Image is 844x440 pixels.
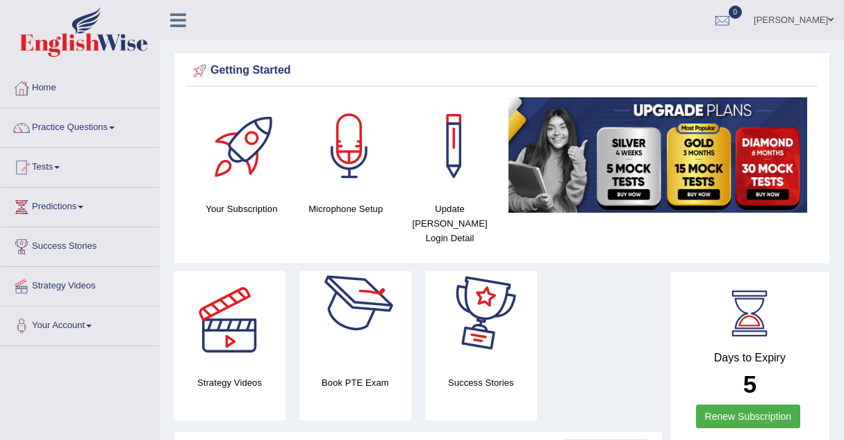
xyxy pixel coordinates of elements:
a: Strategy Videos [1,267,159,302]
h4: Your Subscription [197,202,287,216]
h4: Days to Expiry [686,352,814,364]
a: Renew Subscription [696,405,801,428]
div: Getting Started [190,60,814,81]
a: Home [1,69,159,104]
a: Predictions [1,188,159,222]
h4: Update [PERSON_NAME] Login Detail [405,202,495,245]
a: Success Stories [1,227,159,262]
b: 5 [743,370,756,398]
h4: Strategy Videos [174,375,286,390]
img: small5.jpg [508,97,807,213]
span: 0 [729,6,743,19]
a: Tests [1,148,159,183]
h4: Success Stories [425,375,537,390]
h4: Microphone Setup [301,202,391,216]
a: Your Account [1,307,159,341]
h4: Book PTE Exam [299,375,411,390]
a: Practice Questions [1,108,159,143]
